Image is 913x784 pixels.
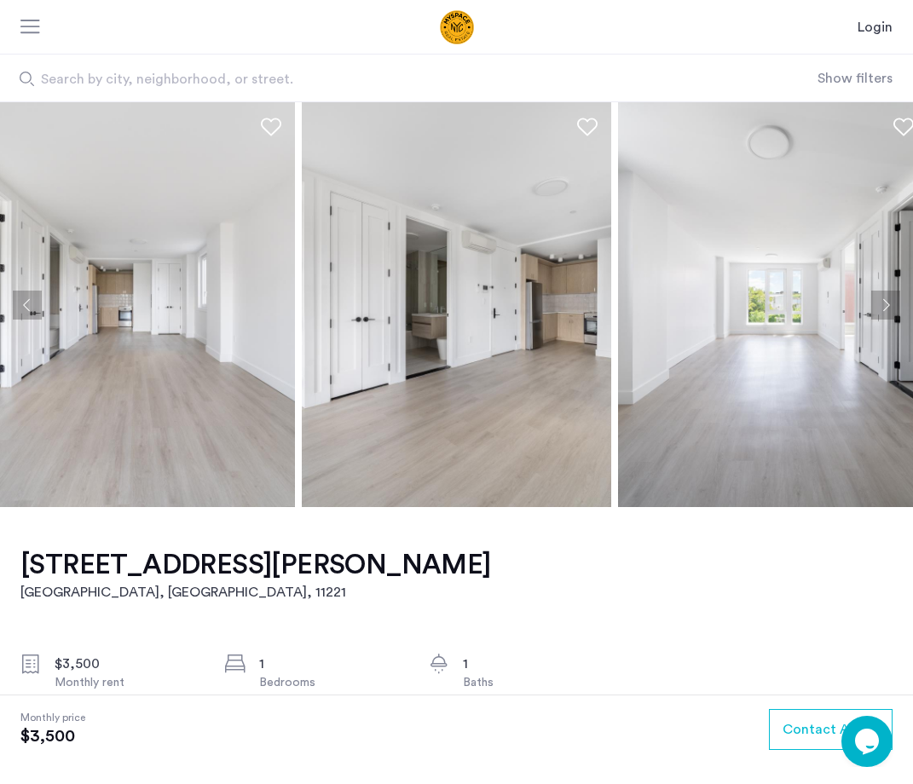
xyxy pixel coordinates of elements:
div: Bedrooms [259,674,402,691]
h1: [STREET_ADDRESS][PERSON_NAME] [20,548,491,582]
div: 1 [463,654,606,674]
div: Baths [463,674,606,691]
h2: [GEOGRAPHIC_DATA], [GEOGRAPHIC_DATA] , 11221 [20,582,491,602]
div: 1 [259,654,402,674]
iframe: chat widget [841,716,896,767]
a: Cazamio Logo [373,10,540,44]
span: Search by city, neighborhood, or street. [41,69,695,89]
div: Monthly rent [55,674,198,691]
button: Previous apartment [13,291,42,320]
img: apartment [302,102,611,507]
a: Login [858,17,893,37]
button: Next apartment [871,291,900,320]
span: Monthly price [20,709,85,726]
img: logo [373,10,540,44]
a: [STREET_ADDRESS][PERSON_NAME][GEOGRAPHIC_DATA], [GEOGRAPHIC_DATA], 11221 [20,548,491,602]
div: $3,500 [55,654,198,674]
button: button [769,709,893,750]
button: Show or hide filters [818,68,893,89]
span: Contact Agent [783,719,879,740]
span: $3,500 [20,726,85,747]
